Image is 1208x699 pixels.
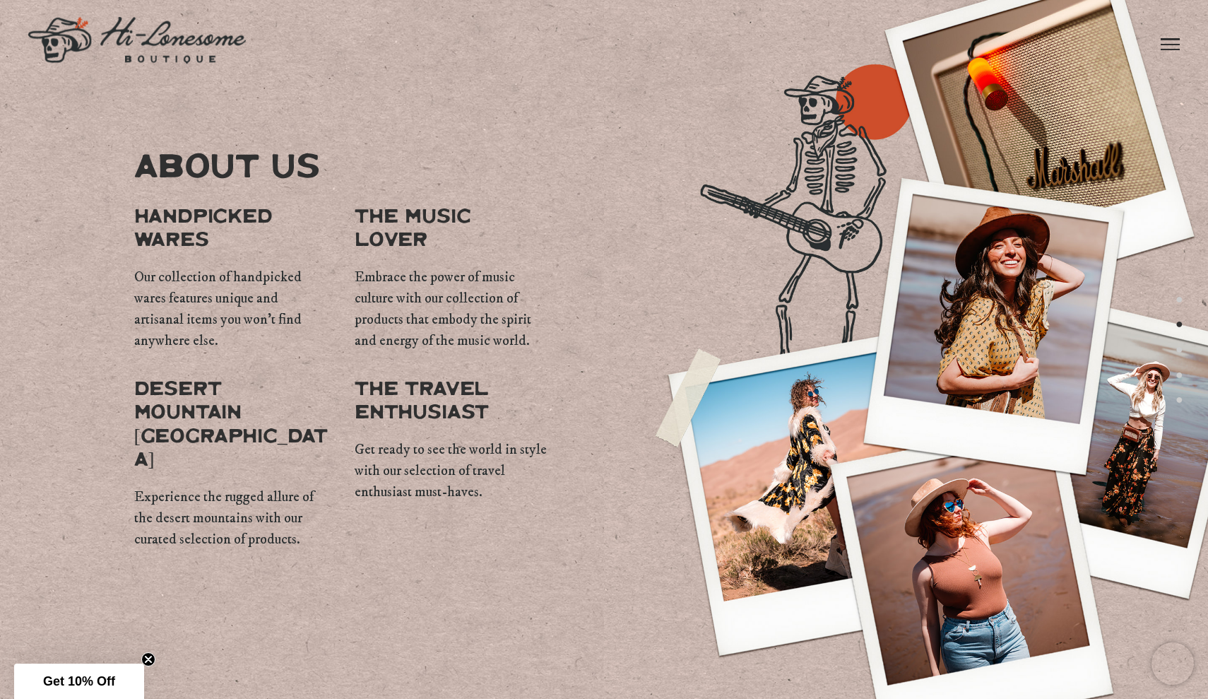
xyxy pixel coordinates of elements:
span: DESERT MOUNTAIN [GEOGRAPHIC_DATA] [134,378,329,473]
iframe: Chatra live chat [1151,642,1194,685]
button: 2 [1176,316,1183,334]
span: The Music Lover [355,206,550,253]
div: Get 10% OffClose teaser [14,664,144,699]
button: 3 [1176,341,1183,359]
div: Get ready to see the world in style with our selection of travel enthusiast must-haves. [355,440,550,503]
span: Handpicked wares [134,206,329,253]
button: Close teaser [141,652,155,666]
div: Experience the rugged allure of the desert mountains with our curated selection of products. [134,487,329,551]
span: Get 10% Off [43,674,115,688]
button: 5 [1176,392,1183,409]
button: 1 [1176,290,1183,308]
span: About Us [134,148,550,189]
button: 4 [1176,366,1183,384]
img: logo [28,17,246,64]
span: The TRAVEL ENTHUSIAST [355,378,550,425]
div: Embrace the power of music culture with our collection of products that embody the spirit and ene... [355,267,550,352]
span: Our collection of handpicked wares features unique and artisanal items you won't find anywhere else. [134,267,329,352]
